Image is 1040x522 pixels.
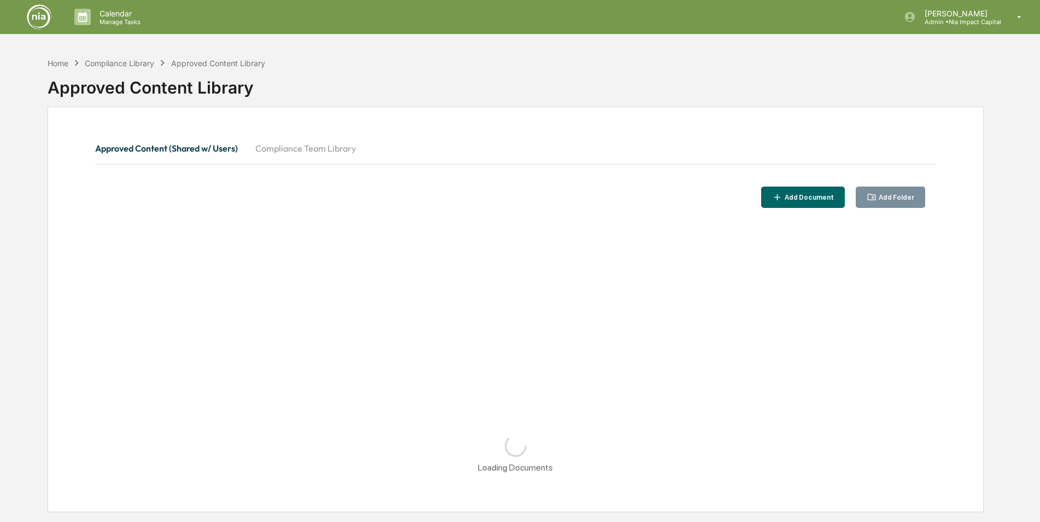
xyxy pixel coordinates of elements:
[916,18,1001,26] p: Admin • Nia Impact Capital
[85,59,154,68] div: Compliance Library
[48,69,984,97] div: Approved Content Library
[478,462,553,473] div: Loading Documents
[856,187,926,208] button: Add Folder
[782,194,834,201] div: Add Document
[877,194,914,201] div: Add Folder
[761,187,845,208] button: Add Document
[916,9,1001,18] p: [PERSON_NAME]
[48,59,68,68] div: Home
[91,9,146,18] p: Calendar
[26,4,52,30] img: logo
[247,135,365,161] button: Compliance Team Library
[95,135,247,161] button: Approved Content (Shared w/ Users)
[91,18,146,26] p: Manage Tasks
[171,59,265,68] div: Approved Content Library
[95,135,937,161] div: secondary tabs example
